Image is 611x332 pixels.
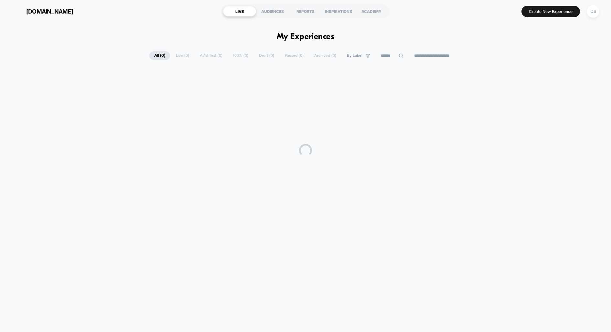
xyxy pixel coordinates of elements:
span: [DOMAIN_NAME] [26,8,73,15]
span: By Label [347,53,362,58]
span: All ( 0 ) [149,51,170,60]
button: CS [585,5,601,18]
div: REPORTS [289,6,322,16]
div: AUDIENCES [256,6,289,16]
div: INSPIRATIONS [322,6,355,16]
h1: My Experiences [277,32,335,42]
div: CS [587,5,599,18]
div: ACADEMY [355,6,388,16]
button: [DOMAIN_NAME] [10,6,75,16]
button: Create New Experience [521,6,580,17]
div: LIVE [223,6,256,16]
